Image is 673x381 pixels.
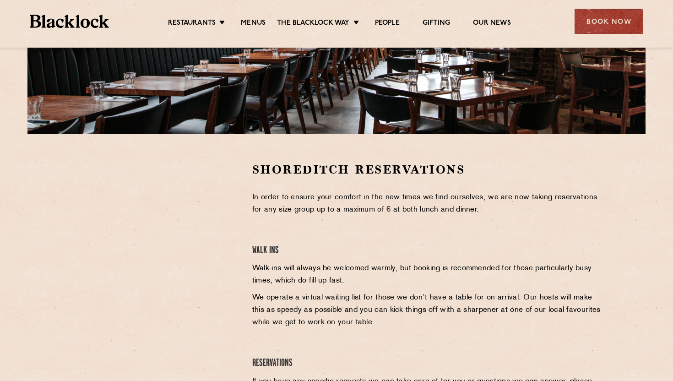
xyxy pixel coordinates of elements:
[423,19,450,29] a: Gifting
[252,357,603,370] h4: Reservations
[103,162,206,299] iframe: OpenTable make booking widget
[473,19,511,29] a: Our News
[252,162,603,178] h2: Shoreditch Reservations
[252,292,603,329] p: We operate a virtual waiting list for those we don’t have a table for on arrival. Our hosts will ...
[252,262,603,287] p: Walk-ins will always be welcomed warmly, but booking is recommended for those particularly busy t...
[30,15,109,28] img: BL_Textured_Logo-footer-cropped.svg
[252,245,603,257] h4: Walk Ins
[168,19,216,29] a: Restaurants
[575,9,643,34] div: Book Now
[277,19,349,29] a: The Blacklock Way
[241,19,266,29] a: Menus
[252,191,603,216] p: In order to ensure your comfort in the new times we find ourselves, we are now taking reservation...
[375,19,400,29] a: People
